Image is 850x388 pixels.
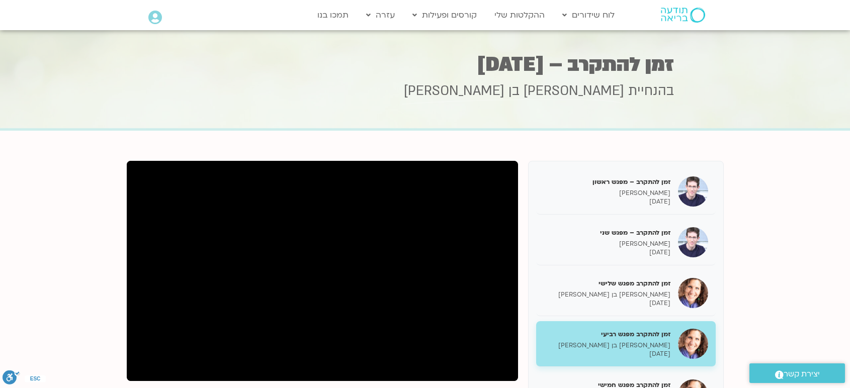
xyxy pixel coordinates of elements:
a: ההקלטות שלי [489,6,550,25]
img: זמן להתקרב – מפגש שני [678,227,708,257]
img: תודעה בריאה [661,8,705,23]
img: זמן להתקרב מפגש רביעי [678,329,708,359]
a: עזרה [361,6,400,25]
p: [PERSON_NAME] בן [PERSON_NAME] [544,341,670,350]
span: יצירת קשר [784,367,820,381]
a: לוח שידורים [557,6,620,25]
h1: זמן להתקרב – [DATE] [176,55,674,74]
a: קורסים ופעילות [407,6,482,25]
p: [PERSON_NAME] [544,189,670,198]
p: [PERSON_NAME] בן [PERSON_NAME] [544,290,670,299]
a: יצירת קשר [749,363,845,383]
p: [DATE] [544,299,670,308]
h5: זמן להתקרב – מפגש שני [544,228,670,237]
img: זמן להתקרב מפגש שלישי [678,278,708,308]
p: [DATE] [544,198,670,206]
p: [PERSON_NAME] [544,240,670,248]
img: זמן להתקרב – מפגש ראשון [678,176,708,207]
a: תמכו בנו [312,6,354,25]
p: [DATE] [544,350,670,358]
h5: זמן להתקרב – מפגש ראשון [544,177,670,186]
h5: זמן להתקרב מפגש רביעי [544,330,670,339]
h5: זמן להתקרב מפגש שלישי [544,279,670,288]
p: [DATE] [544,248,670,257]
span: בהנחיית [628,82,674,100]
